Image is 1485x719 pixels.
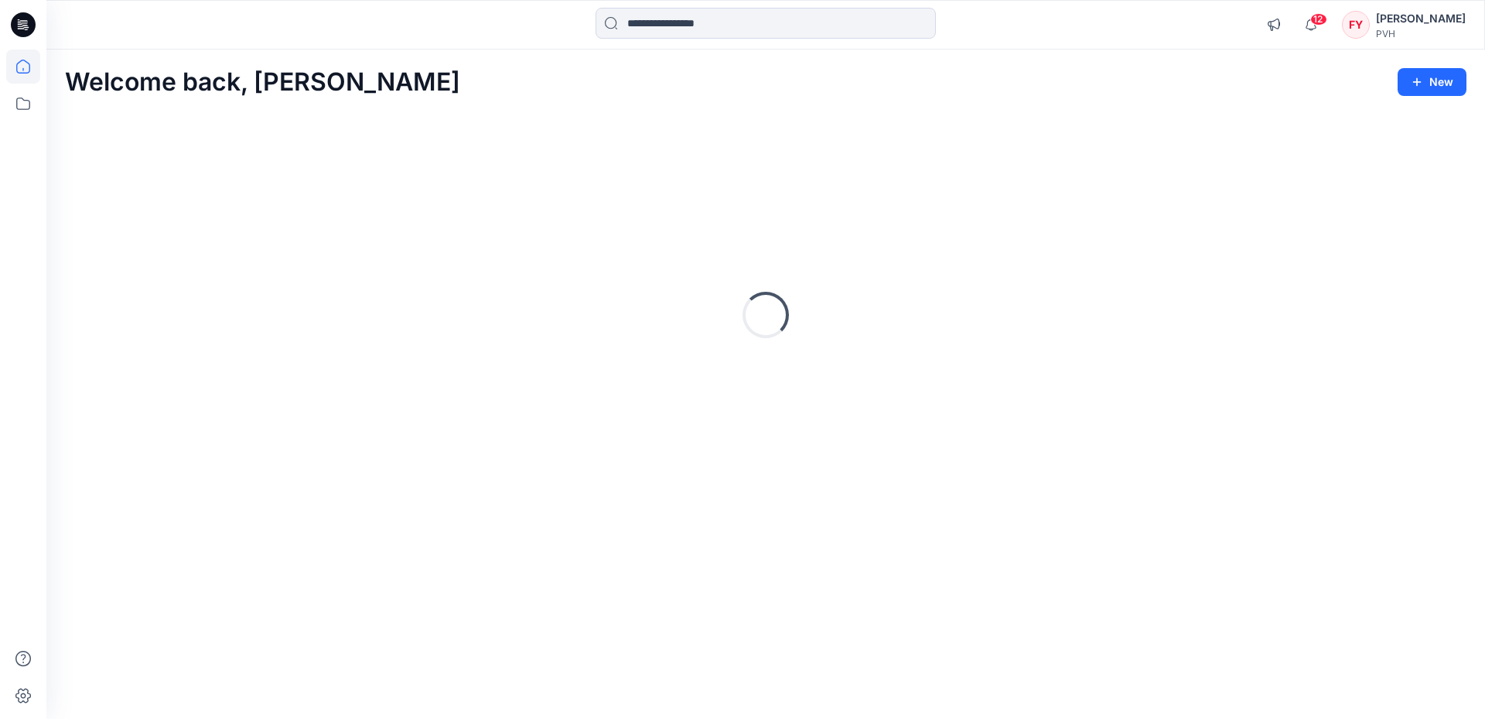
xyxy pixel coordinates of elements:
[1342,11,1370,39] div: FY
[1376,9,1466,28] div: [PERSON_NAME]
[1398,68,1466,96] button: New
[1310,13,1327,26] span: 12
[1376,28,1466,39] div: PVH
[65,68,460,97] h2: Welcome back, [PERSON_NAME]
